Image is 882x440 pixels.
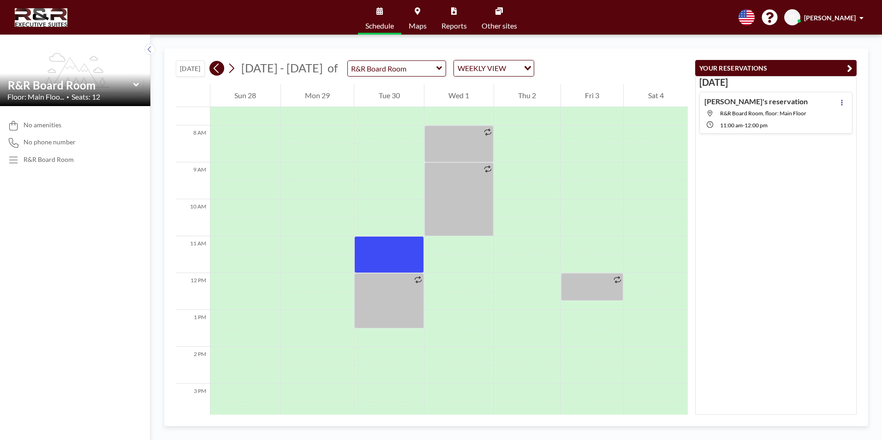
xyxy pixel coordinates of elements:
[176,347,210,384] div: 2 PM
[328,61,338,75] span: of
[176,125,210,162] div: 8 AM
[15,8,67,27] img: organization-logo
[441,22,467,30] span: Reports
[66,94,69,100] span: •
[176,310,210,347] div: 1 PM
[494,84,560,107] div: Thu 2
[409,22,427,30] span: Maps
[720,122,743,129] span: 11:00 AM
[348,61,436,76] input: R&R Board Room
[561,84,624,107] div: Fri 3
[704,97,808,106] h4: [PERSON_NAME]'s reservation
[7,92,64,101] span: Floor: Main Floo...
[424,84,494,107] div: Wed 1
[8,78,133,92] input: R&R Board Room
[176,236,210,273] div: 11 AM
[176,199,210,236] div: 10 AM
[789,13,796,22] span: TL
[354,84,424,107] div: Tue 30
[482,22,517,30] span: Other sites
[804,14,856,22] span: [PERSON_NAME]
[743,122,745,129] span: -
[176,60,205,77] button: [DATE]
[720,110,806,117] span: R&R Board Room, floor: Main Floor
[509,62,518,74] input: Search for option
[176,273,210,310] div: 12 PM
[24,121,61,129] span: No amenities
[176,162,210,199] div: 9 AM
[365,22,394,30] span: Schedule
[24,138,76,146] span: No phone number
[24,155,74,164] p: R&R Board Room
[454,60,534,76] div: Search for option
[699,77,852,88] h3: [DATE]
[176,89,210,125] div: 7 AM
[176,384,210,421] div: 3 PM
[210,84,280,107] div: Sun 28
[695,60,857,76] button: YOUR RESERVATIONS
[241,61,323,75] span: [DATE] - [DATE]
[456,62,508,74] span: WEEKLY VIEW
[624,84,688,107] div: Sat 4
[72,92,100,101] span: Seats: 12
[281,84,354,107] div: Mon 29
[745,122,768,129] span: 12:00 PM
